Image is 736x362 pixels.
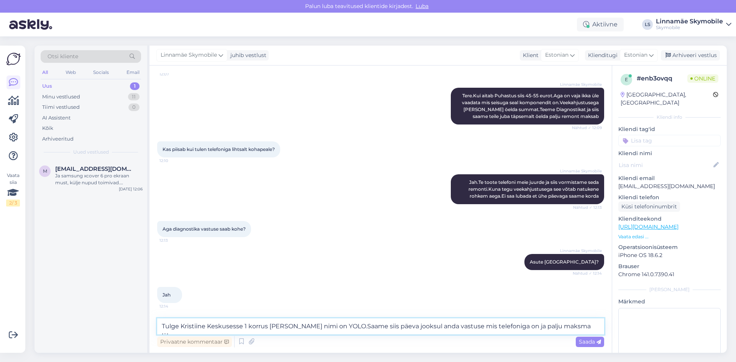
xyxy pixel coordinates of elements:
span: Jah [163,292,171,298]
div: All [41,67,49,77]
a: Linnamäe SkymobileSkymobile [656,18,731,31]
p: iPhone OS 18.6.2 [618,251,721,259]
p: Operatsioonisüsteem [618,243,721,251]
span: Uued vestlused [73,149,109,156]
span: Nähtud ✓ 12:09 [572,125,602,131]
div: Klient [520,51,539,59]
div: Arhiveeri vestlus [661,50,720,61]
span: Linnamäe Skymobile [560,168,602,174]
span: Kas piisab kui tulen telefoniga lihtsalt kohapeale? [163,146,275,152]
div: 0 [128,103,140,111]
div: Socials [92,67,110,77]
div: Skymobile [656,25,723,31]
div: # enb3ovqq [637,74,687,83]
span: Online [687,74,718,83]
span: mimmupauka@gmail.com [55,165,135,172]
span: Aga diagnostika vastuse saab kohe? [163,226,246,232]
p: Vaata edasi ... [618,233,721,240]
span: Nähtud ✓ 12:14 [573,270,602,276]
div: 2 / 3 [6,200,20,206]
span: m [43,168,47,174]
div: LS [642,19,653,30]
img: Askly Logo [6,52,21,66]
p: Klienditeekond [618,215,721,223]
div: 1 [130,82,140,90]
span: Nähtud ✓ 12:13 [573,205,602,210]
span: Linnamäe Skymobile [560,82,602,87]
span: Linnamäe Skymobile [560,248,602,254]
div: [DATE] 12:06 [119,186,143,192]
div: Aktiivne [577,18,624,31]
div: 11 [128,93,140,101]
div: Arhiveeritud [42,135,74,143]
span: 12:13 [159,238,188,243]
p: Kliendi tag'id [618,125,721,133]
p: Kliendi telefon [618,193,721,201]
p: Kliendi nimi [618,149,721,157]
div: Uus [42,82,52,90]
div: Klienditugi [585,51,618,59]
div: Kõik [42,124,53,132]
div: Privaatne kommentaar [157,337,232,347]
span: Tere.Kui aitab Puhastus siis 45-55 eurot.Aga on vaja ikka üle vaadata mis seisuga seal komponendi... [462,93,600,119]
div: [PERSON_NAME] [618,286,721,293]
span: 12:07 [159,71,188,77]
span: Estonian [624,51,647,59]
div: Tiimi vestlused [42,103,80,111]
div: Küsi telefoninumbrit [618,201,680,212]
div: Linnamäe Skymobile [656,18,723,25]
span: Otsi kliente [48,52,78,61]
div: Minu vestlused [42,93,80,101]
div: Kliendi info [618,114,721,121]
span: Linnamäe Skymobile [161,51,217,59]
p: Chrome 141.0.7390.41 [618,270,721,278]
span: e [625,77,628,82]
a: [URL][DOMAIN_NAME] [618,223,678,230]
span: Asute [GEOGRAPHIC_DATA]? [530,259,599,265]
p: Kliendi email [618,174,721,182]
div: Web [64,67,77,77]
span: Estonian [545,51,568,59]
span: 12:10 [159,158,188,164]
input: Lisa nimi [619,161,712,169]
div: AI Assistent [42,114,71,122]
div: [GEOGRAPHIC_DATA], [GEOGRAPHIC_DATA] [621,91,713,107]
p: Märkmed [618,298,721,306]
div: juhib vestlust [227,51,266,59]
span: Saada [579,338,601,345]
p: Brauser [618,262,721,270]
span: Luba [413,3,431,10]
div: Vaata siia [6,172,20,206]
span: Jah.Te toote telefoni meie juurde ja siis vormistame seda remonti.Kuna tegu veekahjustusega see v... [468,179,600,199]
div: Email [125,67,141,77]
textarea: Tulge Kristiine Keskusesse 1 korrus [PERSON_NAME] nimi on YOLO.Saame siis päeva jooksul anda vast... [157,318,604,334]
span: 12:14 [159,303,188,309]
div: Ja samsung xcover 6 pro ekraan must, külje nupud toimivad. [PERSON_NAME] vahetus ei aidanud. Kas ... [55,172,143,186]
p: [EMAIL_ADDRESS][DOMAIN_NAME] [618,182,721,190]
input: Lisa tag [618,135,721,146]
